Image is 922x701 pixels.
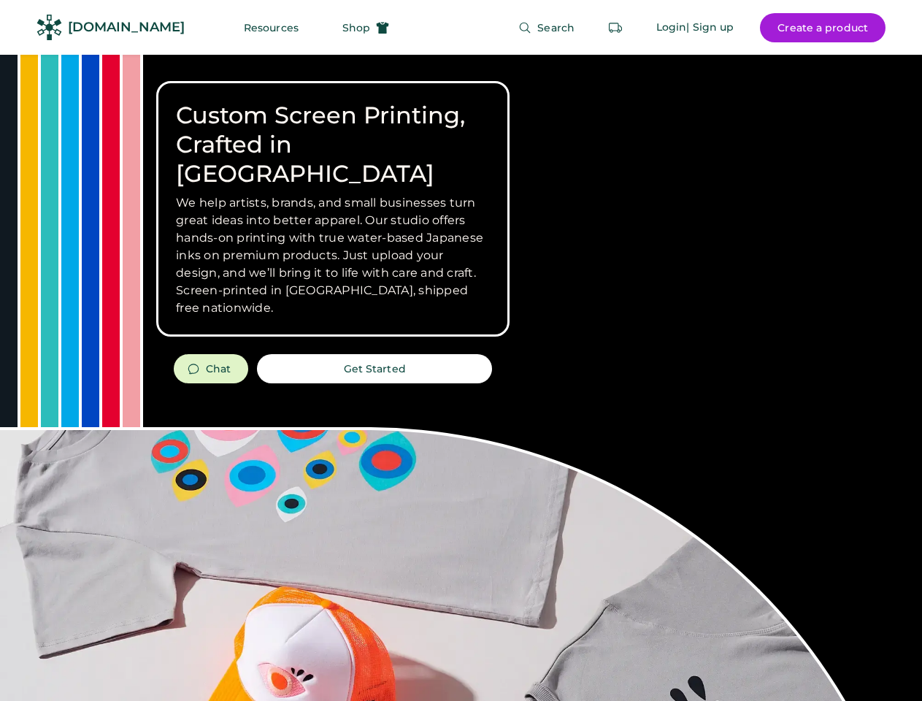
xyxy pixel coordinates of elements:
[226,13,316,42] button: Resources
[760,13,885,42] button: Create a product
[501,13,592,42] button: Search
[257,354,492,383] button: Get Started
[174,354,248,383] button: Chat
[176,194,490,317] h3: We help artists, brands, and small businesses turn great ideas into better apparel. Our studio of...
[68,18,185,37] div: [DOMAIN_NAME]
[537,23,575,33] span: Search
[656,20,687,35] div: Login
[601,13,630,42] button: Retrieve an order
[325,13,407,42] button: Shop
[176,101,490,188] h1: Custom Screen Printing, Crafted in [GEOGRAPHIC_DATA]
[686,20,734,35] div: | Sign up
[342,23,370,33] span: Shop
[37,15,62,40] img: Rendered Logo - Screens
